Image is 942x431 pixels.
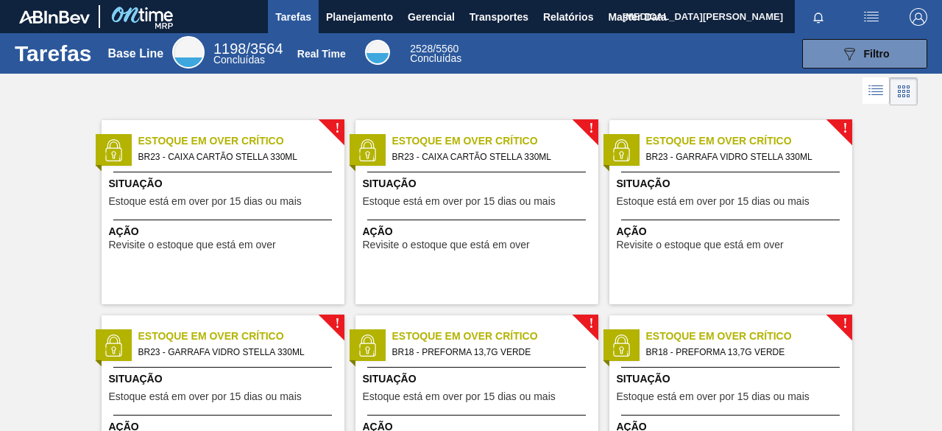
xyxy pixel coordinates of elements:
img: userActions [863,8,880,26]
div: Real Time [410,44,461,63]
span: Relatórios [543,8,593,26]
span: Estoque está em over por 15 dias ou mais [109,196,302,207]
span: 1198 [213,41,247,57]
span: Situação [109,176,341,192]
span: Ação [363,224,595,239]
span: BR23 - GARRAFA VIDRO STELLA 330ML [646,149,840,165]
div: Base Line [213,43,283,65]
span: Planejamento [326,8,393,26]
div: Visão em Lista [863,77,890,105]
img: status [610,139,632,161]
img: status [102,334,124,357]
span: ! [843,318,847,329]
span: Ação [617,224,849,239]
img: status [610,334,632,357]
span: ! [589,318,593,329]
span: Situação [617,371,849,387]
img: status [356,139,378,161]
img: Logout [910,8,927,26]
span: Filtro [864,48,890,60]
span: Master Data [608,8,666,26]
span: BR23 - GARRAFA VIDRO STELLA 330ML [138,344,333,360]
span: BR18 - PREFORMA 13,7G VERDE [392,344,587,360]
div: Base Line [172,36,205,69]
span: Estoque está em over por 15 dias ou mais [363,196,556,207]
span: Situação [363,176,595,192]
span: ! [335,318,339,329]
img: status [356,334,378,357]
span: Revisite o estoque que está em over [109,239,276,250]
span: ! [335,123,339,134]
span: BR23 - CAIXA CARTÃO STELLA 330ML [392,149,587,165]
span: Estoque em Over Crítico [138,329,344,344]
div: Real Time [297,48,346,60]
img: status [102,139,124,161]
span: Estoque em Over Crítico [392,329,598,344]
span: Concluídas [213,54,265,66]
img: TNhmsLtSVTkK8tSr43FrP2fwEKptu5GPRR3wAAAABJRU5ErkJggg== [19,10,90,24]
span: Estoque em Over Crítico [392,133,598,149]
span: Tarefas [275,8,311,26]
span: Concluídas [410,52,461,64]
span: Estoque está em over por 15 dias ou mais [109,391,302,402]
button: Filtro [802,39,927,69]
span: BR23 - CAIXA CARTÃO STELLA 330ML [138,149,333,165]
span: / 5560 [410,43,458,55]
span: Estoque está em over por 15 dias ou mais [363,391,556,402]
span: ! [843,123,847,134]
span: / 3564 [213,41,283,57]
span: Estoque em Over Crítico [138,133,344,149]
div: Base Line [107,47,163,60]
span: Situação [363,371,595,387]
span: Estoque em Over Crítico [646,329,852,344]
span: 2528 [410,43,433,55]
span: Transportes [470,8,528,26]
span: Ação [109,224,341,239]
span: Gerencial [408,8,455,26]
span: ! [589,123,593,134]
span: BR18 - PREFORMA 13,7G VERDE [646,344,840,360]
span: Estoque está em over por 15 dias ou mais [617,391,810,402]
span: Estoque em Over Crítico [646,133,852,149]
span: Situação [109,371,341,387]
span: Revisite o estoque que está em over [363,239,530,250]
span: Situação [617,176,849,192]
div: Real Time [365,40,390,65]
h1: Tarefas [15,45,92,62]
span: Revisite o estoque que está em over [617,239,784,250]
button: Notificações [795,7,842,27]
div: Visão em Cards [890,77,918,105]
span: Estoque está em over por 15 dias ou mais [617,196,810,207]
